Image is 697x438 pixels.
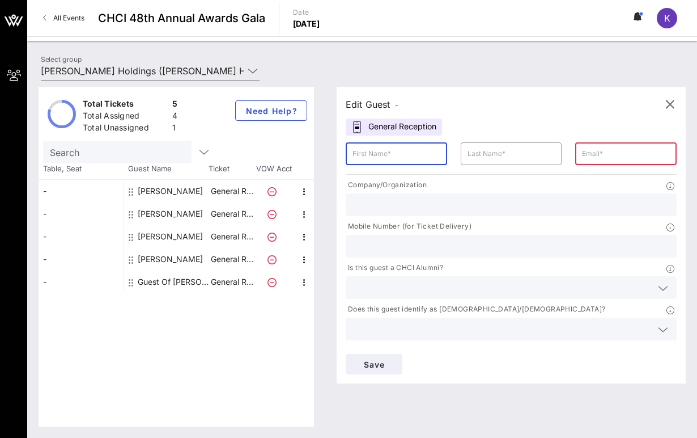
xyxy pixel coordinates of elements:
span: Guest Name [124,163,209,175]
p: Dietary Restrictions [346,345,416,357]
p: General R… [209,248,254,271]
span: K [664,12,670,24]
p: General R… [209,203,254,225]
div: - [39,271,124,293]
p: Is this guest a CHCI Alumni? [346,262,443,274]
button: Need Help? [235,100,307,121]
span: Ticket [209,163,254,175]
span: Need Help? [245,106,297,116]
span: VOW Acct [254,163,294,175]
div: General Reception [346,119,442,136]
p: [DATE] [293,18,320,30]
span: Save [355,360,393,369]
div: - [39,225,124,248]
input: Last Name* [467,145,555,163]
p: Date [293,7,320,18]
div: - [39,203,124,225]
input: Email* [582,145,670,163]
span: Table, Seat [39,163,124,175]
div: Total Assigned [83,110,168,124]
button: Save [346,354,402,374]
p: Mobile Number (for Ticket Delivery) [346,221,471,233]
div: Edit Guest [346,96,398,112]
a: All Events [36,9,91,27]
div: - [39,180,124,203]
p: General R… [209,225,254,248]
div: Total Tickets [83,98,168,112]
div: - [39,248,124,271]
span: All Events [53,14,84,22]
div: Total Unassigned [83,122,168,136]
div: 5 [172,98,177,112]
div: 1 [172,122,177,136]
input: First Name* [352,145,440,163]
div: Guest Of Nielsen Holdings [138,271,209,293]
p: General R… [209,271,254,293]
span: CHCI 48th Annual Awards Gala [98,10,265,27]
div: Joseph Fortson [138,225,203,248]
label: Select group [41,55,82,64]
div: K [657,8,677,28]
p: Does this guest identify as [DEMOGRAPHIC_DATA]/[DEMOGRAPHIC_DATA]? [346,304,605,315]
div: Don Lowery [138,203,203,225]
p: General R… [209,180,254,203]
div: Kenny LaSalle [138,248,203,271]
div: 4 [172,110,177,124]
span: - [395,101,398,109]
div: Alondra Navarro [138,180,203,203]
p: Company/Organization [346,179,427,191]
